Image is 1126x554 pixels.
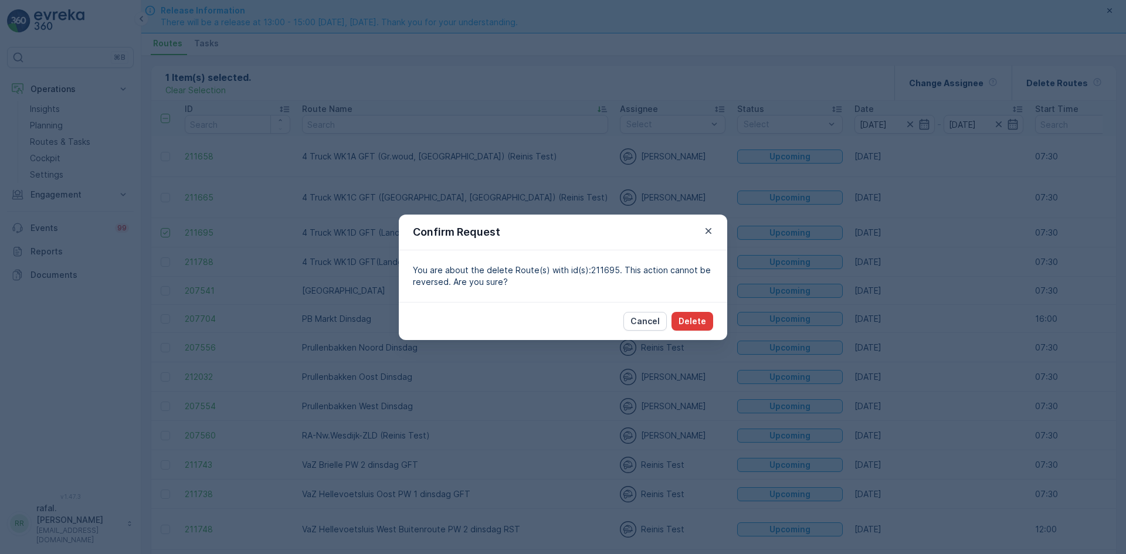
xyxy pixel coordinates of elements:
[679,315,706,327] p: Delete
[671,312,713,331] button: Delete
[413,224,500,240] p: Confirm Request
[413,264,713,288] p: You are about the delete Route(s) with id(s):211695. This action cannot be reversed. Are you sure?
[623,312,667,331] button: Cancel
[630,315,660,327] p: Cancel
